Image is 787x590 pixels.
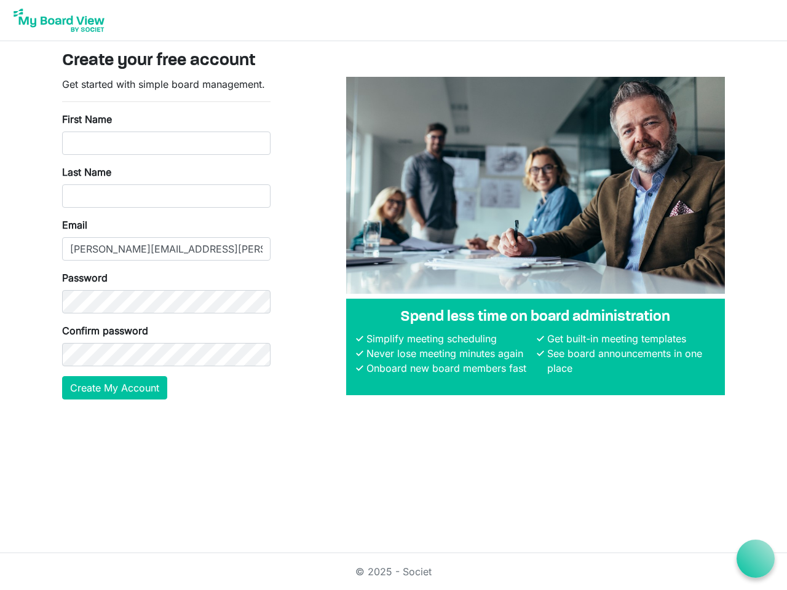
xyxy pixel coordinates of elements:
label: Email [62,218,87,232]
img: A photograph of board members sitting at a table [346,77,725,294]
li: Simplify meeting scheduling [363,331,534,346]
label: Last Name [62,165,111,179]
img: My Board View Logo [10,5,108,36]
label: First Name [62,112,112,127]
h3: Create your free account [62,51,725,72]
h4: Spend less time on board administration [356,309,715,326]
label: Password [62,270,108,285]
li: Get built-in meeting templates [544,331,715,346]
li: Never lose meeting minutes again [363,346,534,361]
button: Create My Account [62,376,167,399]
a: © 2025 - Societ [355,565,432,578]
label: Confirm password [62,323,148,338]
span: Get started with simple board management. [62,78,265,90]
li: Onboard new board members fast [363,361,534,376]
li: See board announcements in one place [544,346,715,376]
